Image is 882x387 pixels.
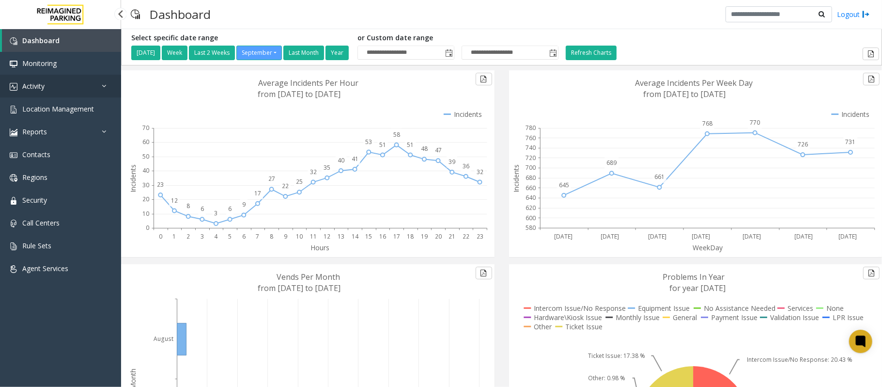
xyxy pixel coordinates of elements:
text: 40 [338,156,344,164]
text: Intercom Issue/No Response: 20.43 % [747,355,852,364]
text: 661 [654,173,665,181]
text: 32 [310,168,317,176]
span: Location Management [22,104,94,113]
text: 620 [526,204,536,212]
text: 48 [421,145,428,153]
button: Year [325,46,349,60]
text: 6 [228,205,232,213]
h3: Dashboard [145,2,216,26]
text: 22 [463,232,469,241]
text: 12 [324,232,330,241]
text: 20 [435,232,442,241]
button: Export to pdf [476,267,492,279]
text: 731 [846,138,856,146]
text: 8 [270,232,273,241]
img: 'icon' [10,151,17,159]
button: September [236,46,282,60]
text: Average Incidents Per Week Day [635,78,753,88]
text: 9 [284,232,287,241]
text: 3 [201,232,204,241]
text: Problems In Year [663,272,725,282]
text: 47 [435,146,442,154]
button: Last 2 Weeks [189,46,235,60]
text: [DATE] [648,232,666,241]
text: 36 [463,162,469,170]
text: 645 [558,181,569,189]
text: 640 [526,194,536,202]
text: 660 [526,184,536,192]
text: 3 [215,209,218,217]
text: 9 [242,200,246,209]
text: 16 [379,232,386,241]
text: 35 [324,163,330,172]
a: Dashboard [2,29,121,52]
span: Agent Services [22,264,68,273]
button: Week [162,46,187,60]
text: 51 [407,141,414,149]
text: 18 [407,232,414,241]
img: 'icon' [10,37,17,45]
text: 15 [365,232,372,241]
text: 10 [142,210,149,218]
text: 41 [352,155,358,163]
text: Ticket Issue: 17.38 % [588,352,645,360]
text: 13 [338,232,344,241]
button: Last Month [283,46,324,60]
text: WeekDay [693,243,723,252]
text: 22 [282,182,289,190]
text: 11 [310,232,317,241]
text: Incidents [128,164,138,193]
button: Export to pdf [863,48,879,60]
text: 726 [798,140,808,148]
button: Refresh Charts [566,46,617,60]
text: 58 [393,130,400,139]
span: Reports [22,127,47,136]
text: 51 [379,141,386,149]
text: Other: 0.98 % [588,374,625,382]
text: 0 [146,224,149,232]
text: 580 [526,224,536,232]
text: 19 [421,232,428,241]
text: 60 [142,138,149,146]
span: Contacts [22,150,50,159]
text: 32 [477,168,483,176]
text: 740 [526,144,536,152]
img: 'icon' [10,106,17,113]
text: 17 [393,232,400,241]
img: 'icon' [10,83,17,91]
h5: or Custom date range [357,34,558,42]
img: 'icon' [10,242,17,250]
img: 'icon' [10,174,17,182]
text: 1 [173,232,176,241]
button: Export to pdf [863,267,880,279]
img: logout [862,9,870,19]
text: 768 [702,119,712,128]
img: 'icon' [10,220,17,227]
text: 720 [526,154,536,162]
text: 5 [228,232,232,241]
span: Rule Sets [22,241,51,250]
text: 70 [142,124,149,132]
text: 53 [365,138,372,146]
button: [DATE] [131,46,160,60]
span: Toggle popup [547,46,558,60]
span: Dashboard [22,36,60,45]
text: 8 [186,202,190,210]
img: 'icon' [10,60,17,68]
img: pageIcon [131,2,140,26]
text: 50 [142,152,149,161]
text: 7 [256,232,260,241]
text: 40 [142,167,149,175]
span: Monitoring [22,59,57,68]
text: 21 [449,232,455,241]
text: Vends Per Month [277,272,340,282]
span: Regions [22,173,47,182]
text: from [DATE] to [DATE] [643,89,726,99]
span: Activity [22,81,45,91]
text: [DATE] [838,232,857,241]
h5: Select specific date range [131,34,350,42]
text: Hours [311,243,330,252]
button: Export to pdf [863,73,880,85]
img: 'icon' [10,129,17,136]
span: Security [22,195,47,205]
